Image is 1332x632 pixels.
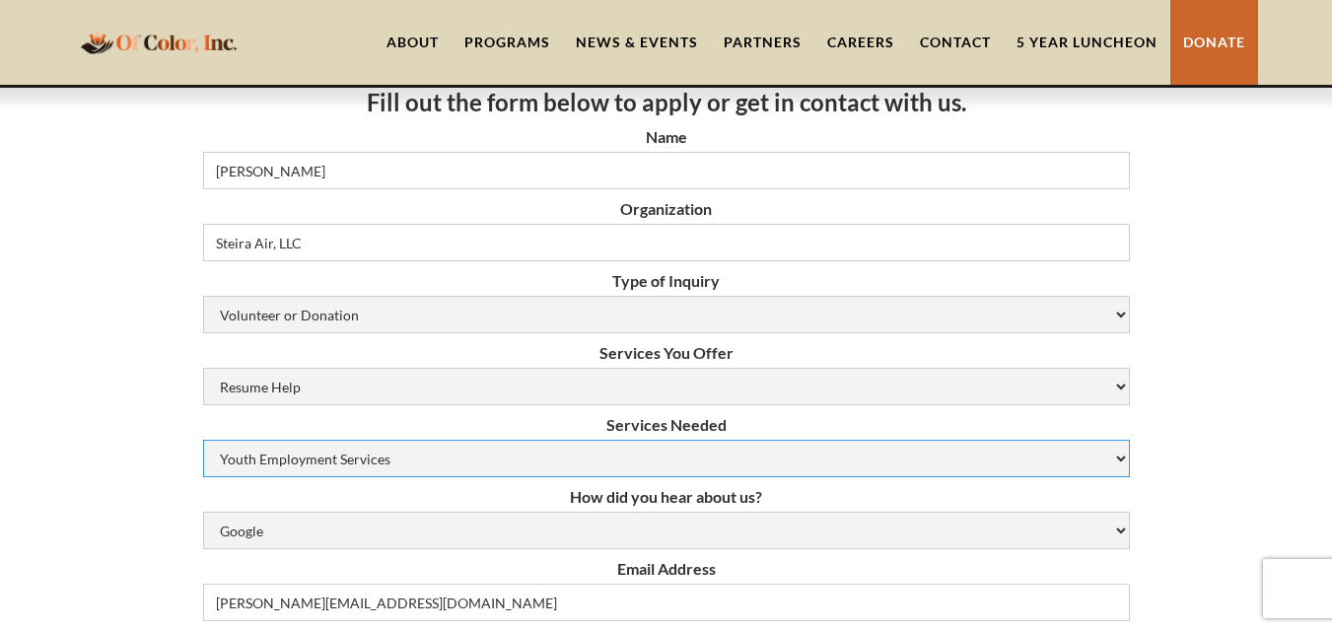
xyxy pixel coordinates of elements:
[203,415,1130,435] label: Services Needed
[203,271,1130,291] label: Type of Inquiry
[464,33,550,52] div: Programs
[75,19,243,65] a: home
[203,127,1130,147] label: Name
[203,199,1130,219] label: Organization
[203,487,1130,507] label: How did you hear about us?
[203,559,1130,579] label: Email Address
[203,224,1130,261] input: Organization
[203,584,1130,621] input: someone@example.com
[203,343,1130,363] label: Services You Offer
[203,88,1130,117] h3: Fill out the form below to apply or get in contact with us.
